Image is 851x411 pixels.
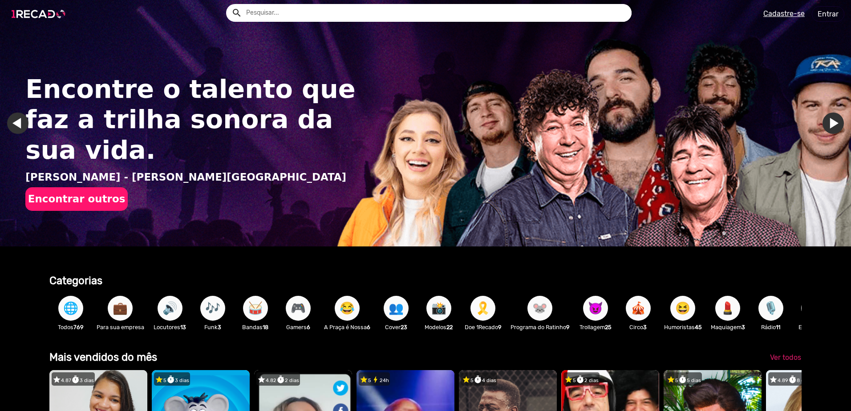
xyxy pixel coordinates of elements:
[108,296,133,321] button: 💼
[631,296,646,321] span: 🎪
[643,324,647,330] b: 3
[812,6,844,22] a: Entrar
[340,296,355,321] span: 😂
[228,4,244,20] button: Example home icon
[58,296,83,321] button: 🌐
[218,324,221,330] b: 3
[243,296,268,321] button: 🥁
[162,296,178,321] span: 🔊
[389,296,404,321] span: 👥
[291,296,306,321] span: 🎮
[670,296,695,321] button: 😆
[758,296,783,321] button: 🎙️
[532,296,547,321] span: 🐭
[527,296,552,321] button: 🐭
[239,4,632,22] input: Pesquisar...
[25,74,366,166] h1: Encontre o talento que faz a trilha sonora da sua vida.
[605,324,612,330] b: 25
[621,323,655,331] p: Circo
[231,8,242,18] mat-icon: Example home icon
[158,296,182,321] button: 🔊
[335,296,360,321] button: 😂
[205,296,220,321] span: 🎶
[664,323,702,331] p: Humoristas
[770,353,801,362] span: Ver todos
[379,323,413,331] p: Cover
[49,274,102,287] b: Categorias
[720,296,735,321] span: 💄
[626,296,651,321] button: 🎪
[97,323,144,331] p: Para sua empresa
[711,323,745,331] p: Maquiagem
[763,9,805,18] u: Cadastre-se
[470,296,495,321] button: 🎗️
[422,323,456,331] p: Modelos
[511,323,570,331] p: Programa do Ratinho
[263,324,268,330] b: 18
[763,296,778,321] span: 🎙️
[675,296,690,321] span: 😆
[498,324,502,330] b: 9
[153,323,187,331] p: Locutores
[200,296,225,321] button: 🎶
[286,296,311,321] button: 🎮
[25,187,127,211] button: Encontrar outros
[25,169,366,185] p: [PERSON_NAME] - [PERSON_NAME][GEOGRAPHIC_DATA]
[307,324,310,330] b: 6
[742,324,745,330] b: 3
[823,113,844,134] a: Ir para o próximo slide
[384,296,409,321] button: 👥
[281,323,315,331] p: Gamers
[431,296,446,321] span: 📸
[695,324,702,330] b: 45
[54,323,88,331] p: Todos
[49,351,157,363] b: Mais vendidos do mês
[73,324,84,330] b: 769
[475,296,490,321] span: 🎗️
[797,323,831,331] p: Escritores
[113,296,128,321] span: 💼
[7,113,28,134] a: Ir para o último slide
[715,296,740,321] button: 💄
[180,324,186,330] b: 13
[446,324,453,330] b: 22
[754,323,788,331] p: Rádio
[367,324,370,330] b: 6
[426,296,451,321] button: 📸
[401,324,407,330] b: 23
[63,296,78,321] span: 🌐
[239,323,272,331] p: Bandas
[583,296,608,321] button: 😈
[196,323,230,331] p: Funk
[566,324,570,330] b: 9
[248,296,263,321] span: 🥁
[776,324,780,330] b: 11
[324,323,370,331] p: A Praça é Nossa
[579,323,612,331] p: Trollagem
[588,296,603,321] span: 😈
[465,323,502,331] p: Doe 1Recado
